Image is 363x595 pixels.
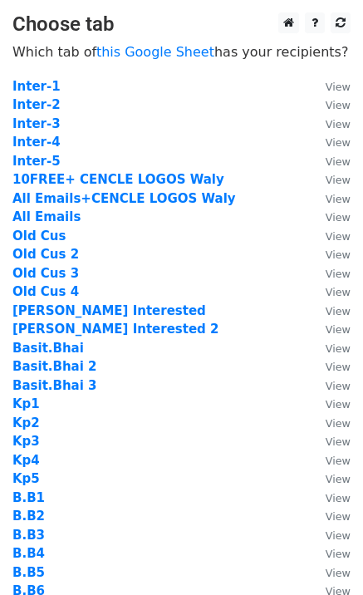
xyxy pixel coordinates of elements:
a: Old Cus 4 [12,284,79,299]
a: [PERSON_NAME] Interested 2 [12,322,219,337]
a: View [309,341,351,356]
a: View [309,378,351,393]
a: B.B4 [12,546,45,561]
a: B.B2 [12,509,45,524]
a: Kp5 [12,471,40,486]
a: View [309,546,351,561]
a: View [309,247,351,262]
a: Basit.Bhai 3 [12,378,97,393]
a: Basit.Bhai 2 [12,359,97,374]
small: View [326,136,351,149]
small: View [326,193,351,205]
a: View [309,434,351,449]
a: Old Cus 2 [12,247,79,262]
small: View [326,211,351,224]
a: Kp4 [12,453,40,468]
a: View [309,97,351,112]
small: View [326,529,351,542]
small: View [326,567,351,579]
a: Inter-1 [12,79,61,94]
a: View [309,135,351,150]
a: View [309,471,351,486]
a: B.B3 [12,528,45,543]
small: View [326,155,351,168]
small: View [326,81,351,93]
a: Old Cus [12,229,66,243]
small: View [326,435,351,448]
small: View [326,268,351,280]
a: View [309,396,351,411]
a: View [309,453,351,468]
a: View [309,416,351,430]
a: Basit.Bhai [12,341,84,356]
a: B.B1 [12,490,45,505]
a: View [309,528,351,543]
a: Inter-3 [12,116,61,131]
a: Kp3 [12,434,40,449]
a: View [309,359,351,374]
a: Old Cus 3 [12,266,79,281]
p: Which tab of has your recipients? [12,43,351,61]
small: View [326,455,351,467]
h3: Choose tab [12,12,351,37]
small: View [326,286,351,298]
a: View [309,565,351,580]
a: View [309,266,351,281]
a: View [309,322,351,337]
small: View [326,230,351,243]
a: View [309,509,351,524]
a: Inter-4 [12,135,61,150]
a: All Emails [12,209,81,224]
small: View [326,342,351,355]
a: View [309,209,351,224]
a: View [309,490,351,505]
strong: [PERSON_NAME] Interested [12,303,206,318]
small: View [326,305,351,317]
small: View [326,417,351,430]
a: View [309,284,351,299]
a: View [309,154,351,169]
a: Inter-5 [12,154,61,169]
small: View [326,361,351,373]
small: View [326,398,351,411]
small: View [326,548,351,560]
small: View [326,99,351,111]
a: All Emails+CENCLE LOGOS Waly [12,191,236,206]
a: View [309,229,351,243]
a: 10FREE+ CENCLE LOGOS Waly [12,172,224,187]
small: View [326,248,351,261]
a: View [309,172,351,187]
a: View [309,191,351,206]
small: View [326,174,351,186]
a: Kp2 [12,416,40,430]
a: Kp1 [12,396,40,411]
small: View [326,473,351,485]
strong: B.B5 [12,565,45,580]
a: View [309,79,351,94]
a: View [309,303,351,318]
